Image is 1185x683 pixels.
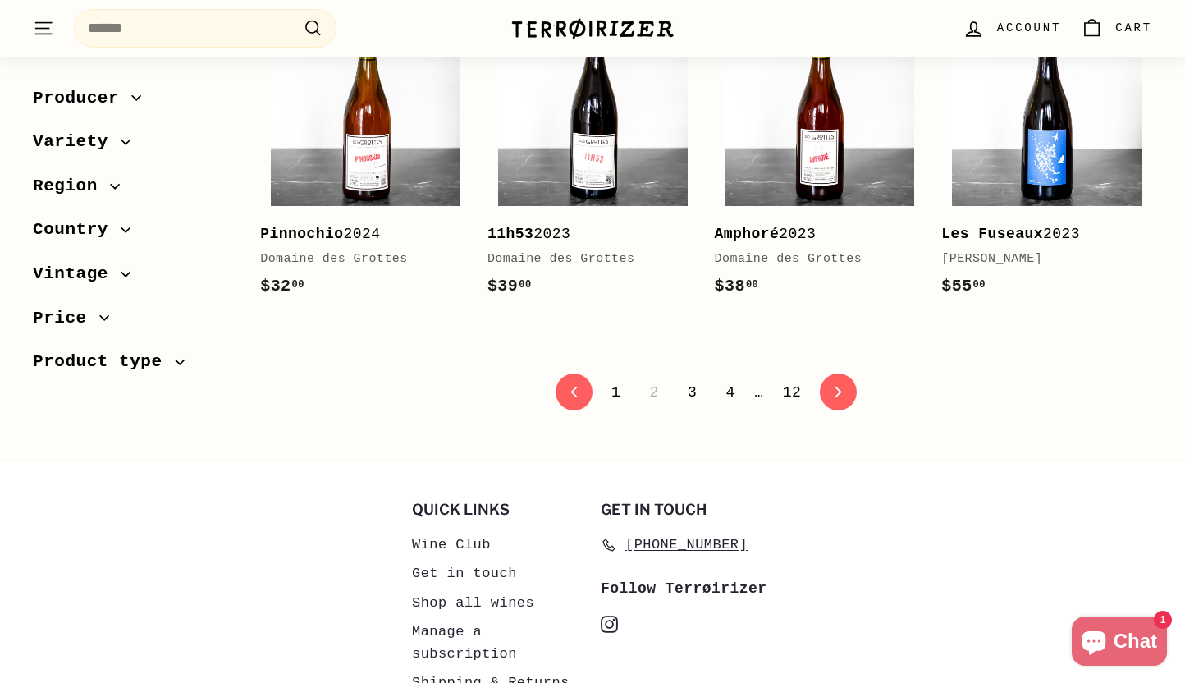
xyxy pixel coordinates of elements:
div: 2023 [941,222,1136,246]
button: Vintage [33,256,234,300]
span: Account [997,19,1061,37]
span: Variety [33,129,121,157]
a: Pinnochio2024Domaine des Grottes [260,6,471,317]
span: $55 [941,277,986,296]
b: Amphoré [715,226,780,242]
a: Wine Club [412,530,491,559]
a: Get in touch [412,559,517,588]
div: Domaine des Grottes [260,250,455,269]
div: 2023 [487,222,682,246]
span: Price [33,305,99,332]
b: Les Fuseaux [941,226,1043,242]
sup: 00 [292,279,304,291]
div: [PERSON_NAME] [941,250,1136,269]
a: 1 [602,378,630,406]
sup: 00 [973,279,986,291]
span: … [754,385,763,400]
a: Cart [1071,4,1162,53]
a: Amphoré2023Domaine des Grottes [715,6,926,317]
div: 2024 [260,222,455,246]
h2: Get in touch [601,502,773,518]
div: Domaine des Grottes [487,250,682,269]
div: 2023 [715,222,909,246]
span: [PHONE_NUMBER] [625,534,748,556]
a: Account [953,4,1071,53]
sup: 00 [746,279,758,291]
button: Region [33,168,234,213]
span: Cart [1115,19,1152,37]
a: 12 [773,378,812,406]
a: 11h532023Domaine des Grottes [487,6,698,317]
a: 4 [716,378,745,406]
span: $32 [260,277,304,296]
span: Producer [33,85,131,112]
a: Les Fuseaux2023[PERSON_NAME] [941,6,1152,317]
button: Product type [33,345,234,389]
button: Producer [33,80,234,125]
span: Region [33,172,110,200]
div: Follow Terrøirizer [601,577,773,601]
a: 3 [678,378,707,406]
span: $39 [487,277,532,296]
button: Price [33,300,234,345]
a: [PHONE_NUMBER] [601,530,748,559]
button: Country [33,213,234,257]
span: 2 [640,378,669,406]
h2: Quick links [412,502,584,518]
b: 11h53 [487,226,533,242]
sup: 00 [519,279,531,291]
span: Product type [33,349,175,377]
div: Domaine des Grottes [715,250,909,269]
span: Country [33,217,121,245]
a: Manage a subscription [412,617,584,668]
button: Variety [33,125,234,169]
b: Pinnochio [260,226,343,242]
span: $38 [715,277,759,296]
a: Shop all wines [412,589,534,617]
inbox-online-store-chat: Shopify online store chat [1067,617,1172,670]
span: Vintage [33,260,121,288]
